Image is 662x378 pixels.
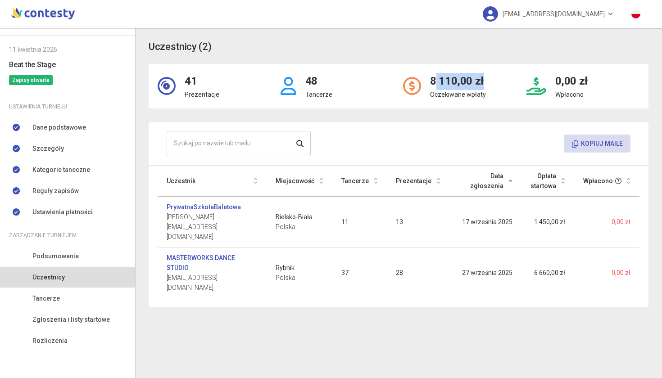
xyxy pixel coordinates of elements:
[9,102,126,112] div: Ustawienia turnieju
[167,212,258,242] span: [PERSON_NAME][EMAIL_ADDRESS][DOMAIN_NAME]
[521,197,574,247] td: 1 450,00 zł
[332,197,387,247] td: 11
[32,315,110,324] span: Zgłoszenia i listy startowe
[305,73,332,90] h2: 48
[305,90,332,99] p: Tancerze
[387,197,449,247] td: 13
[167,253,258,273] a: MASTERWORKS DANCE STUDIO
[32,186,79,196] span: Reguły zapisów
[9,230,77,240] span: Zarządzanie turniejem
[185,90,219,99] p: Prezentacje
[583,176,613,186] span: Wpłacono
[387,247,449,298] td: 28
[149,39,211,55] h3: Uczestnicy (2)
[574,197,639,247] td: 0,00 zł
[32,165,90,175] span: Kategorie taneczne
[167,202,241,212] a: PrywatnaSzkołaBaletowa
[521,166,574,197] th: Opłata startowa
[387,166,449,197] th: Prezentacje
[32,207,93,217] span: Ustawienia płatności
[276,212,323,222] span: Bielsko-Biała
[449,247,521,298] td: 27 września 2025
[32,144,64,153] span: Szczegóły
[167,273,258,292] span: [EMAIL_ADDRESS][DOMAIN_NAME]
[185,73,219,90] h2: 41
[555,73,588,90] h2: 0,00 zł
[332,247,387,298] td: 37
[276,222,323,232] span: Polska
[555,90,588,99] p: Wpłacono
[430,90,486,99] p: Oczekiwane wpłaty
[9,59,126,70] h6: Beat the Stage
[267,166,332,197] th: Miejscowość
[9,45,126,54] div: 11 kwietnia 2026
[276,273,323,283] span: Polska
[32,122,86,132] span: Dane podstawowe
[449,166,521,197] th: Data zgłoszenia
[574,247,639,298] td: 0,00 zł
[430,73,486,90] h2: 8 110,00 zł
[158,166,267,197] th: Uczestnik
[32,336,68,346] span: Rozliczenia
[503,4,605,23] span: [EMAIL_ADDRESS][DOMAIN_NAME]
[276,263,323,273] span: Rybnik
[9,75,53,85] span: Zapisy otwarte
[32,293,60,303] span: Tancerze
[564,135,630,153] button: Kopiuj maile
[521,247,574,298] td: 6 660,00 zł
[449,197,521,247] td: 17 września 2025
[32,272,65,282] span: Uczestnicy
[32,251,79,261] span: Podsumowanie
[332,166,387,197] th: Tancerze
